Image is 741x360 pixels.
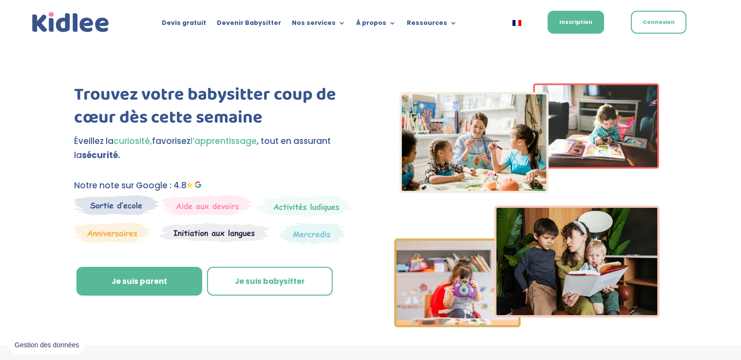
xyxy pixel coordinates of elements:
[513,20,521,26] img: Français
[74,222,150,243] img: Anniversaire
[82,149,120,161] strong: sécurité.
[74,195,159,215] img: Sortie decole
[292,20,345,30] a: Nos services
[162,20,206,30] a: Devis gratuit
[190,135,257,147] span: l’apprentissage
[207,267,333,296] a: Je suis babysitter
[279,222,345,245] img: Thematique
[74,134,354,162] p: Éveillez la favorisez , tout en assurant la
[407,20,457,30] a: Ressources
[159,222,270,243] img: Atelier thematique
[74,179,354,193] p: Notre note sur Google : 4.8
[394,319,660,330] picture: Imgs-2
[30,10,112,35] a: Kidlee Logo
[631,11,686,34] a: Connexion
[548,11,604,34] a: Inscription
[15,341,79,350] span: Gestion des données
[217,20,281,30] a: Devenir Babysitter
[76,267,202,296] a: Je suis parent
[114,135,152,147] span: curiosité,
[255,195,352,218] img: Mercredi
[30,10,112,35] img: logo_kidlee_bleu
[74,83,354,134] h1: Trouvez votre babysitter coup de cœur dès cette semaine
[356,20,396,30] a: À propos
[9,335,85,356] button: Gestion des données
[162,195,253,216] img: weekends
